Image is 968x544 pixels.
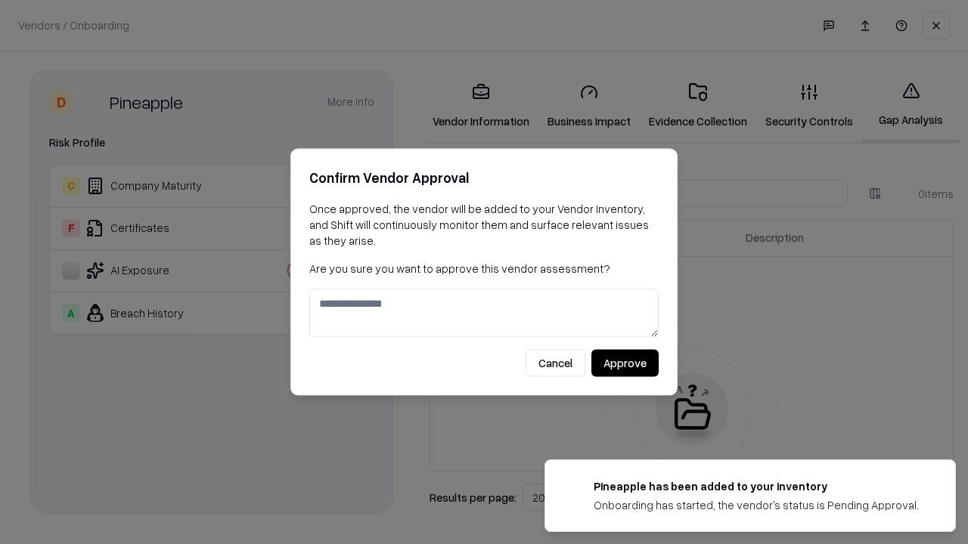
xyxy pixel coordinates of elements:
button: Cancel [526,350,585,377]
p: Are you sure you want to approve this vendor assessment? [309,261,659,277]
h2: Confirm Vendor Approval [309,167,659,189]
img: pineappleenergy.com [563,478,582,496]
div: Pineapple has been added to your inventory [594,478,919,494]
p: Once approved, the vendor will be added to your Vendor Inventory, and Shift will continuously mon... [309,201,659,249]
button: Approve [591,350,659,377]
div: Onboarding has started, the vendor's status is Pending Approval. [594,497,919,513]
